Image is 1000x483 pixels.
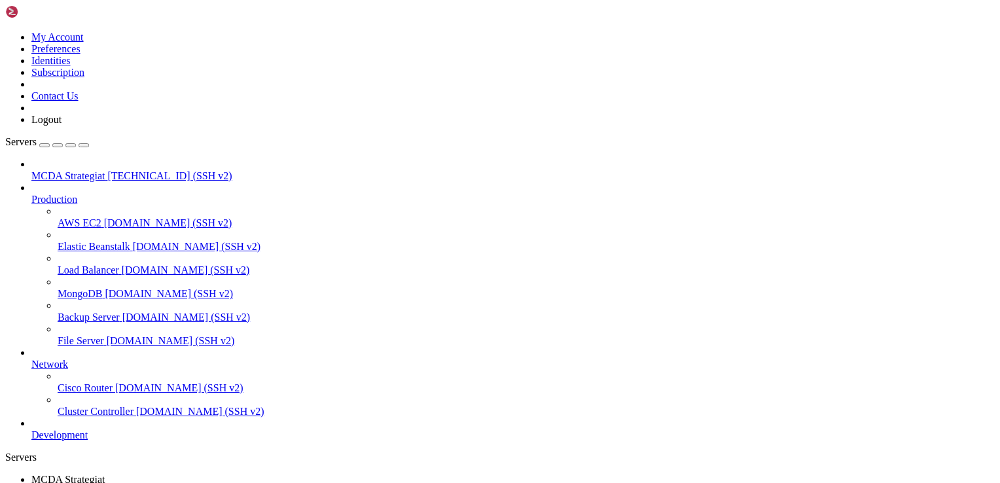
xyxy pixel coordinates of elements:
a: Development [31,429,995,441]
x-row: *** System restart required *** [5,290,829,300]
li: MongoDB [DOMAIN_NAME] (SSH v2) [58,276,995,300]
x-row: * Management: [URL][DOMAIN_NAME] [5,35,829,45]
a: Backup Server [DOMAIN_NAME] (SSH v2) [58,312,995,323]
span: [TECHNICAL_ID] (SSH v2) [107,170,232,181]
x-row: * Documentation: [URL][DOMAIN_NAME] [5,25,829,35]
span: Cluster Controller [58,406,134,417]
span: [DOMAIN_NAME] (SSH v2) [136,406,264,417]
x-row: * Support: [URL][DOMAIN_NAME] [5,45,829,54]
x-row: Usage of /: 12.6% of 37.23GB Users logged in: 0 [5,94,829,103]
a: AWS EC2 [DOMAIN_NAME] (SSH v2) [58,217,995,229]
a: Preferences [31,43,80,54]
x-row: root@ubuntu-4gb-hel1-1:~/freqtrade# ls [5,319,829,329]
x-row: Welcome to Ubuntu 24.04.3 LTS (GNU/Linux 6.8.0-71-generic aarch64) [5,5,829,15]
span: Servers [5,136,37,147]
x-row: * Strictly confined Kubernetes makes edge and IoT secure. Learn how MicroK8s [5,152,829,162]
x-row: root@ubuntu-4gb-hel1-1:~# cd freqtrade [5,310,829,319]
div: (36, 34) [190,339,195,349]
a: Elastic Beanstalk [DOMAIN_NAME] (SSH v2) [58,241,995,253]
x-row: Last login: [DATE] from [TECHNICAL_ID] [5,300,829,310]
a: Network [31,359,995,370]
span: Network [31,359,68,370]
x-row: Memory usage: 43% IPv4 address for eth0: [TECHNICAL_ID] [5,103,829,113]
span: [DOMAIN_NAME] (SSH v2) [122,264,250,276]
li: Production [31,182,995,347]
span: Production [31,194,77,205]
a: Cisco Router [DOMAIN_NAME] (SSH v2) [58,382,995,394]
li: Elastic Beanstalk [DOMAIN_NAME] (SSH v2) [58,229,995,253]
span: AWS EC2 [58,217,101,228]
a: Contact Us [31,90,79,101]
a: Production [31,194,995,206]
x-row: just raised the bar for easy, resilient and secure K8s cluster deployment. [5,162,829,172]
a: Cluster Controller [DOMAIN_NAME] (SSH v2) [58,406,995,418]
x-row: See [URL][DOMAIN_NAME] or run: sudo pro status [5,260,829,270]
li: Cisco Router [DOMAIN_NAME] (SSH v2) [58,370,995,394]
a: Subscription [31,67,84,78]
span: [DOMAIN_NAME] (SSH v2) [133,241,261,252]
span: File Server [58,335,104,346]
div: Servers [5,452,995,463]
a: MCDA Strategiat [TECHNICAL_ID] (SSH v2) [31,170,995,182]
li: AWS EC2 [DOMAIN_NAME] (SSH v2) [58,206,995,229]
span: Cisco Router [58,382,113,393]
x-row: To see these additional updates run: apt list --upgradable [5,231,829,241]
x-row: root@ubuntu-4gb-hel1-1:~/freqtrade# [5,339,829,349]
span: [DOMAIN_NAME] (SSH v2) [122,312,251,323]
span: [DOMAIN_NAME] (SSH v2) [115,382,243,393]
x-row: Expanded Security Maintenance for Applications is not enabled. [5,202,829,211]
a: Identities [31,55,71,66]
span: [DOMAIN_NAME] (SSH v2) [105,288,233,299]
li: MCDA Strategiat [TECHNICAL_ID] (SSH v2) [31,158,995,182]
span: [DOMAIN_NAME] (SSH v2) [107,335,235,346]
span: MongoDB [58,288,102,299]
img: Shellngn [5,5,80,18]
x-row: [URL][DOMAIN_NAME] [5,182,829,192]
x-row: System information as of [DATE] [5,64,829,74]
x-row: => There are 2 zombie processes. [5,133,829,143]
li: Backup Server [DOMAIN_NAME] (SSH v2) [58,300,995,323]
li: Load Balancer [DOMAIN_NAME] (SSH v2) [58,253,995,276]
span: Backup Server [58,312,120,323]
span: Load Balancer [58,264,119,276]
span: Elastic Beanstalk [58,241,130,252]
a: File Server [DOMAIN_NAME] (SSH v2) [58,335,995,347]
li: File Server [DOMAIN_NAME] (SSH v2) [58,323,995,347]
a: MongoDB [DOMAIN_NAME] (SSH v2) [58,288,995,300]
x-row: Enable ESM Apps to receive additional future security updates. [5,251,829,260]
li: Development [31,418,995,441]
span: [DOMAIN_NAME] (SSH v2) [104,217,232,228]
a: Logout [31,114,62,125]
a: Servers [5,136,89,147]
x-row: System load: 0.0 Processes: 128 [5,84,829,94]
x-row: root@ubuntu-4gb-hel1-1:~/freqtrade# ls [5,329,829,339]
a: My Account [31,31,84,43]
a: Load Balancer [DOMAIN_NAME] (SSH v2) [58,264,995,276]
span: Development [31,429,88,440]
span: MCDA Strategiat [31,170,105,181]
x-row: 6 updates can be applied immediately. [5,221,829,231]
li: Cluster Controller [DOMAIN_NAME] (SSH v2) [58,394,995,418]
x-row: Swap usage: 0% IPv6 address for eth0: [TECHNICAL_ID] [5,113,829,123]
li: Network [31,347,995,418]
